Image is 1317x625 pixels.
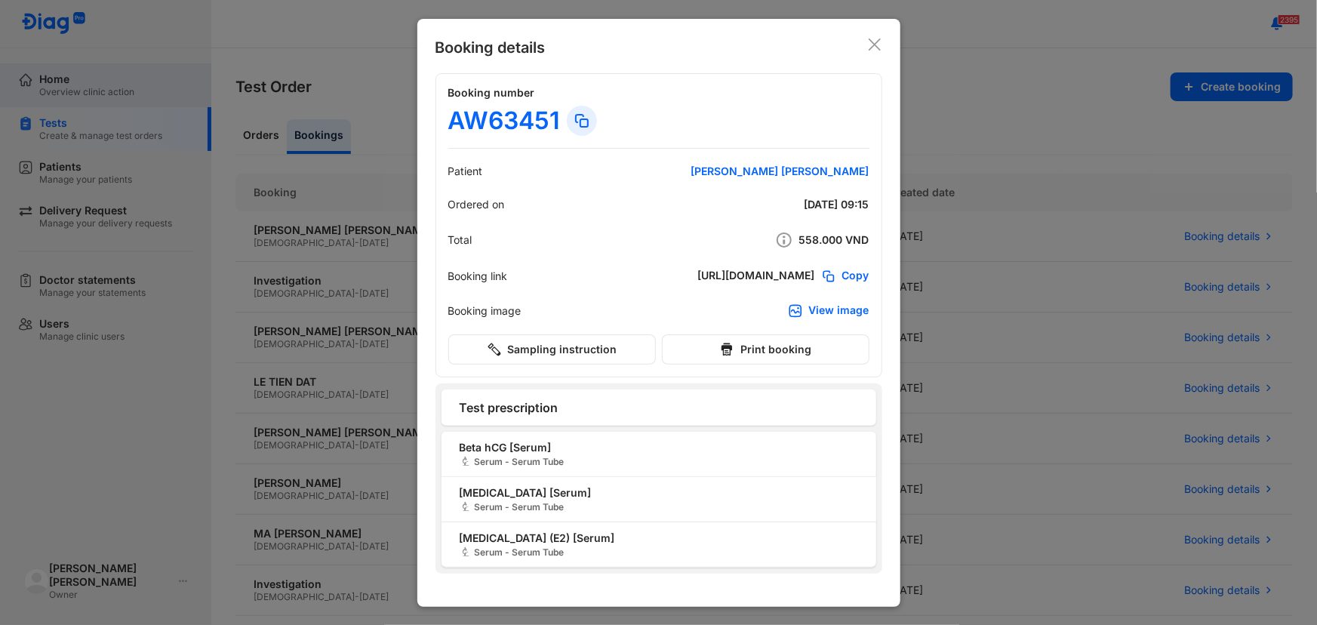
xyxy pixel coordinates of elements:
[448,233,472,247] div: Total
[460,530,858,546] span: [MEDICAL_DATA] (E2) [Serum]
[448,334,656,365] button: Sampling instruction
[435,37,546,58] div: Booking details
[842,269,869,284] span: Copy
[448,106,561,136] div: AW63451
[809,303,869,319] div: View image
[460,455,858,469] span: Serum - Serum Tube
[448,86,869,100] h4: Booking number
[688,231,869,249] div: 558.000 VND
[688,165,869,178] div: [PERSON_NAME] [PERSON_NAME]
[460,546,858,559] span: Serum - Serum Tube
[448,198,505,211] div: Ordered on
[698,269,815,284] div: [URL][DOMAIN_NAME]
[460,485,858,500] span: [MEDICAL_DATA] [Serum]
[662,334,869,365] button: Print booking
[448,165,483,178] div: Patient
[460,399,858,417] span: Test prescription
[448,269,508,283] div: Booking link
[448,304,522,318] div: Booking image
[460,500,858,514] span: Serum - Serum Tube
[688,198,869,211] div: [DATE] 09:15
[460,439,858,455] span: Beta hCG [Serum]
